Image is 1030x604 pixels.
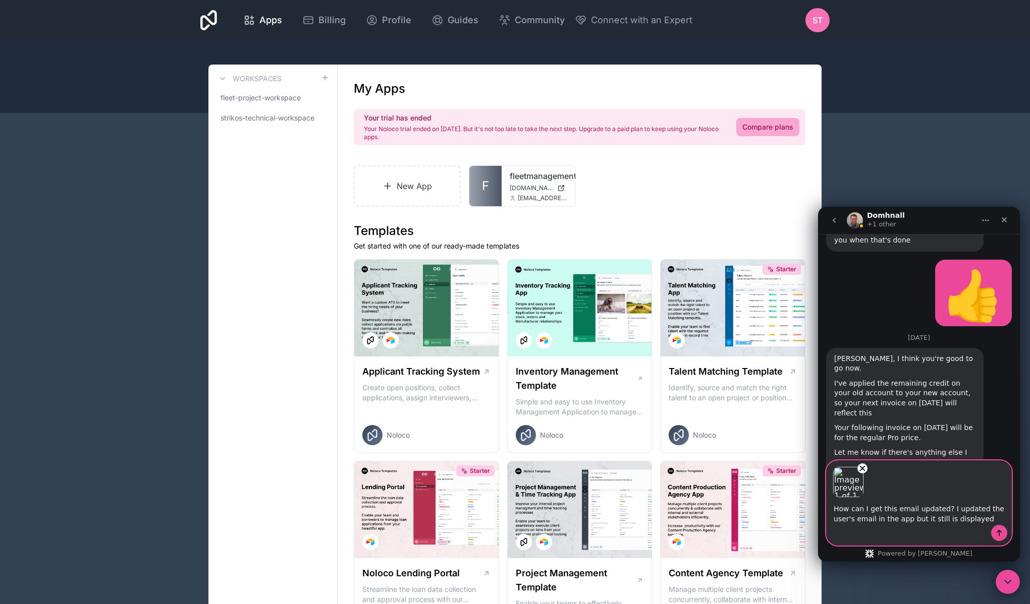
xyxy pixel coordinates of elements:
span: Community [515,13,565,27]
h1: Inventory Management Template [516,365,637,393]
h3: Workspaces [233,74,282,84]
span: Starter [470,467,490,475]
span: Guides [448,13,478,27]
iframe: Intercom live chat [818,207,1020,562]
img: Airtable Logo [366,538,374,546]
img: Airtable Logo [540,538,548,546]
h1: Project Management Template [516,566,636,594]
a: Profile [358,9,419,31]
a: Workspaces [216,73,282,85]
h1: Templates [354,223,805,239]
p: Identify, source and match the right talent to an open project or position with our Talent Matchi... [669,383,797,403]
span: Apps [259,13,282,27]
span: Profile [382,13,411,27]
a: New App [354,165,461,207]
p: Get started with one of our ready-made templates [354,241,805,251]
span: [DOMAIN_NAME] [510,184,553,192]
img: Airtable Logo [387,336,395,344]
a: Community [491,9,573,31]
h1: Talent Matching Template [669,365,783,379]
a: fleet-project-workspace [216,89,329,107]
button: Connect with an Expert [575,13,692,27]
span: fleet-project-workspace [221,93,301,103]
h1: My Apps [354,81,405,97]
a: fleetmanagementapp [510,170,567,182]
span: Billing [318,13,346,27]
img: Airtable Logo [673,538,681,546]
span: Noloco [693,430,716,440]
p: Simple and easy to use Inventory Management Application to manage your stock, orders and Manufact... [516,397,644,417]
a: strikos-technical-workspace [216,109,329,127]
span: ST [812,14,823,26]
span: Noloco [540,430,563,440]
img: Airtable Logo [540,336,548,344]
iframe: Intercom live chat [996,570,1020,594]
a: Guides [423,9,486,31]
span: Starter [776,467,796,475]
p: Create open positions, collect applications, assign interviewers, centralise candidate feedback a... [362,383,491,403]
a: Compare plans [736,118,799,136]
span: strikos-technical-workspace [221,113,314,123]
h1: Noloco Lending Portal [362,566,460,580]
img: Airtable Logo [673,336,681,344]
span: Starter [776,265,796,273]
h1: Content Agency Template [669,566,783,580]
span: F [482,178,489,194]
span: [EMAIL_ADDRESS][DOMAIN_NAME] [518,194,567,202]
span: Connect with an Expert [591,13,692,27]
a: Apps [235,9,290,31]
a: [DOMAIN_NAME] [510,184,567,192]
a: F [469,166,502,206]
a: Billing [294,9,354,31]
p: Your Noloco trial ended on [DATE]. But it's not too late to take the next step. Upgrade to a paid... [364,125,724,141]
h1: Applicant Tracking System [362,365,480,379]
h2: Your trial has ended [364,113,724,123]
span: Noloco [387,430,410,440]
